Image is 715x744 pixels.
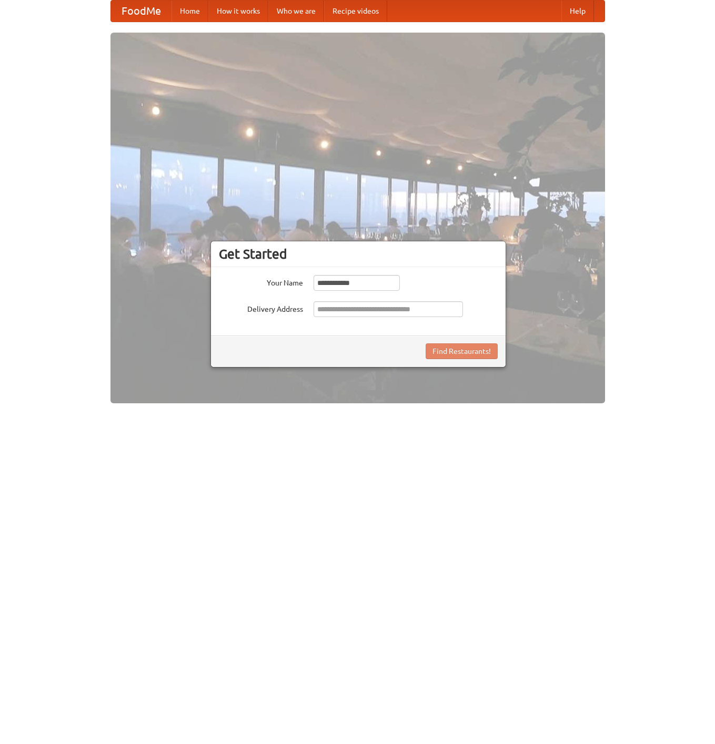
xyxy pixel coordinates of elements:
[111,1,172,22] a: FoodMe
[324,1,387,22] a: Recipe videos
[426,343,498,359] button: Find Restaurants!
[208,1,268,22] a: How it works
[219,246,498,262] h3: Get Started
[268,1,324,22] a: Who we are
[172,1,208,22] a: Home
[219,275,303,288] label: Your Name
[561,1,594,22] a: Help
[219,301,303,314] label: Delivery Address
